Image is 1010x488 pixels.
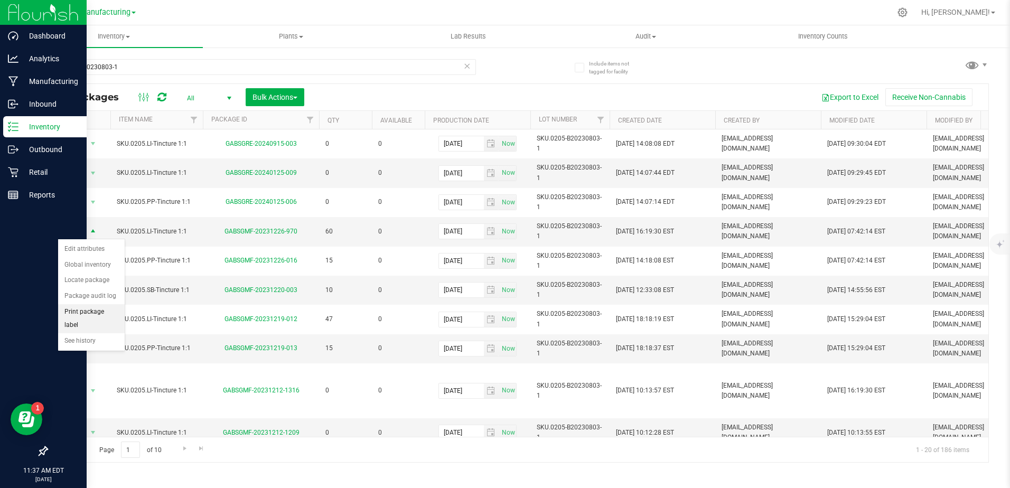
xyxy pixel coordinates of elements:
[194,442,209,456] a: Go to the last page
[226,140,297,147] a: GABSGRE-20240915-003
[722,221,815,241] span: [EMAIL_ADDRESS][DOMAIN_NAME]
[328,117,339,124] a: Qty
[58,304,125,333] li: Print package label
[226,169,297,176] a: GABSGRE-20240125-009
[827,139,886,149] span: [DATE] 09:30:04 EDT
[223,429,300,436] a: GABSGMF-20231212-1209
[921,8,990,16] span: Hi, [PERSON_NAME]!
[90,442,170,458] span: Page of 10
[537,163,603,183] span: SKU.0205-B20230803-1
[722,134,815,154] span: [EMAIL_ADDRESS][DOMAIN_NAME]
[935,117,972,124] a: Modified By
[185,111,203,129] a: Filter
[722,423,815,443] span: [EMAIL_ADDRESS][DOMAIN_NAME]
[378,139,418,149] span: 0
[58,257,125,273] li: Global inventory
[58,333,125,349] li: See history
[616,343,674,353] span: [DATE] 18:18:37 EST
[325,197,366,207] span: 0
[484,254,499,268] span: select
[177,442,192,456] a: Go to the next page
[80,8,130,17] span: Manufacturing
[537,221,603,241] span: SKU.0205-B20230803-1
[302,111,319,129] a: Filter
[325,428,366,438] span: 0
[616,139,675,149] span: [DATE] 14:08:08 EDT
[616,314,674,324] span: [DATE] 18:18:19 EST
[537,339,603,359] span: SKU.0205-B20230803-1
[8,190,18,200] inline-svg: Reports
[484,341,499,356] span: select
[18,98,82,110] p: Inbound
[225,344,297,352] a: GABSGMF-20231219-013
[499,253,517,268] span: Set Current date
[378,314,418,324] span: 0
[117,343,197,353] span: SKU.0205.PP-Tincture 1:1
[378,428,418,438] span: 0
[499,383,517,398] span: Set Current date
[537,280,603,300] span: SKU.0205-B20230803-1
[499,341,517,356] span: Set Current date
[325,343,366,353] span: 15
[325,227,366,237] span: 60
[5,466,82,475] p: 11:37 AM EDT
[616,386,674,396] span: [DATE] 10:13:57 EST
[499,195,517,210] span: Set Current date
[722,192,815,212] span: [EMAIL_ADDRESS][DOMAIN_NAME]
[499,341,516,356] span: select
[616,197,675,207] span: [DATE] 14:07:14 EDT
[378,343,418,353] span: 0
[25,32,203,41] span: Inventory
[722,280,815,300] span: [EMAIL_ADDRESS][DOMAIN_NAME]
[325,139,366,149] span: 0
[8,144,18,155] inline-svg: Outbound
[121,442,140,458] input: 1
[117,386,197,396] span: SKU.0205.LI-Tincture 1:1
[380,117,412,124] a: Available
[827,168,886,178] span: [DATE] 09:29:45 EDT
[203,25,380,48] a: Plants
[499,224,517,239] span: Set Current date
[827,428,885,438] span: [DATE] 10:13:55 EST
[225,286,297,294] a: GABSGMF-20231220-003
[537,309,603,329] span: SKU.0205-B20230803-1
[539,116,577,123] a: Lot Number
[378,285,418,295] span: 0
[484,136,499,151] span: select
[225,228,297,235] a: GABSGMF-20231226-970
[827,285,885,295] span: [DATE] 14:55:56 EST
[722,309,815,329] span: [EMAIL_ADDRESS][DOMAIN_NAME]
[325,256,366,266] span: 15
[18,143,82,156] p: Outbound
[499,425,517,440] span: Set Current date
[734,25,912,48] a: Inventory Counts
[117,139,197,149] span: SKU.0205.LI-Tincture 1:1
[380,25,557,48] a: Lab Results
[499,283,517,298] span: Set Current date
[8,53,18,64] inline-svg: Analytics
[484,283,499,297] span: select
[18,166,82,179] p: Retail
[784,32,862,41] span: Inventory Counts
[58,273,125,288] li: Locate package
[616,168,675,178] span: [DATE] 14:07:44 EDT
[8,121,18,132] inline-svg: Inventory
[618,117,662,124] a: Created Date
[499,383,516,398] span: select
[325,285,366,295] span: 10
[8,31,18,41] inline-svg: Dashboard
[87,166,100,181] span: select
[722,163,815,183] span: [EMAIL_ADDRESS][DOMAIN_NAME]
[87,383,100,398] span: select
[225,315,297,323] a: GABSGMF-20231219-012
[378,386,418,396] span: 0
[484,166,499,181] span: select
[117,227,197,237] span: SKU.0205.LI-Tincture 1:1
[592,111,610,129] a: Filter
[827,197,886,207] span: [DATE] 09:29:23 EDT
[18,75,82,88] p: Manufacturing
[253,93,297,101] span: Bulk Actions
[87,136,100,151] span: select
[117,428,197,438] span: SKU.0205.LI-Tincture 1:1
[8,99,18,109] inline-svg: Inbound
